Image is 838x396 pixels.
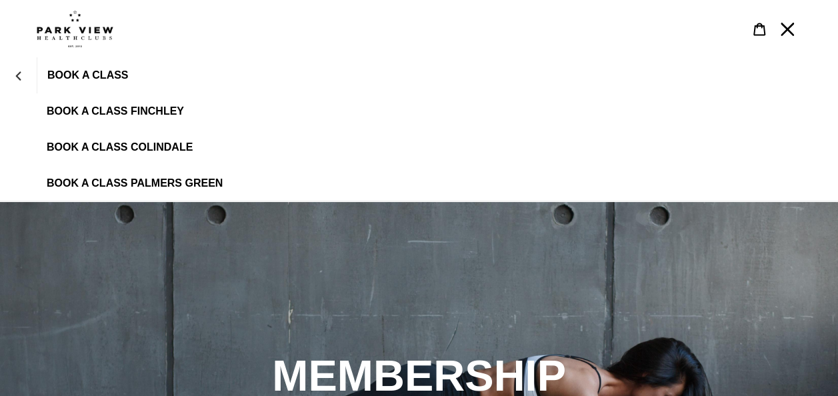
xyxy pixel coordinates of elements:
span: BOOK A CLASS PALMERS GREEN [47,177,223,189]
span: BOOK A CLASS FINCHLEY [47,105,184,117]
img: Park view health clubs is a gym near you. [37,10,113,47]
span: BOOK A CLASS COLINDALE [47,141,193,153]
button: Menu [773,15,801,43]
span: BOOK A CLASS [47,69,128,81]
